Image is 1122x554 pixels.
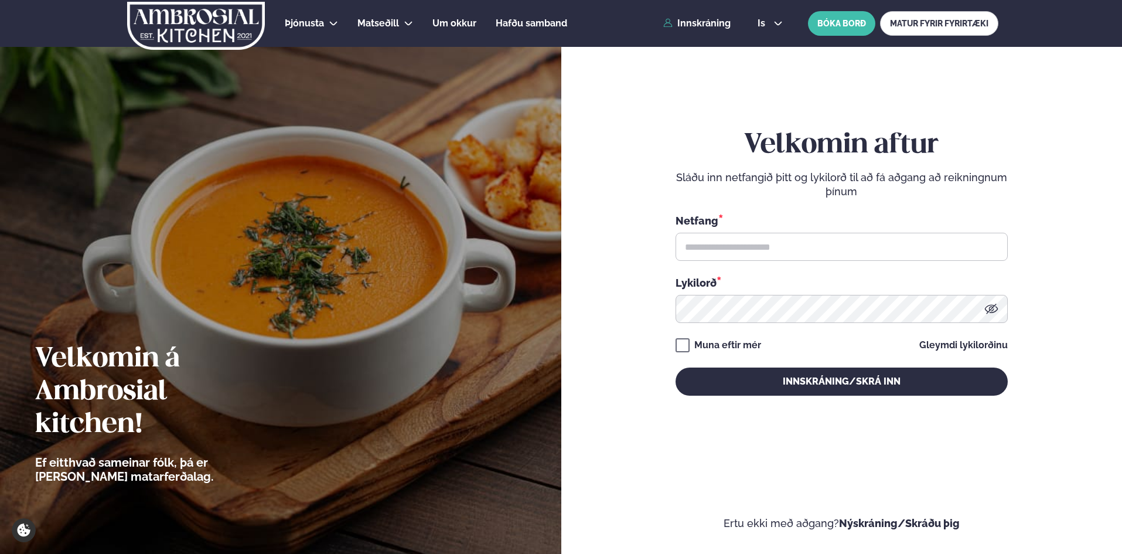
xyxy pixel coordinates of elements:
[839,517,960,529] a: Nýskráning/Skráðu þig
[758,19,769,28] span: is
[748,19,792,28] button: is
[357,16,399,30] a: Matseðill
[676,368,1008,396] button: Innskráning/Skrá inn
[663,18,731,29] a: Innskráning
[126,2,266,50] img: logo
[35,456,278,484] p: Ef eitthvað sameinar fólk, þá er [PERSON_NAME] matarferðalag.
[285,16,324,30] a: Þjónusta
[880,11,998,36] a: MATUR FYRIR FYRIRTÆKI
[12,518,36,542] a: Cookie settings
[357,18,399,29] span: Matseðill
[676,171,1008,199] p: Sláðu inn netfangið þitt og lykilorð til að fá aðgang að reikningnum þínum
[676,213,1008,228] div: Netfang
[35,343,278,441] h2: Velkomin á Ambrosial kitchen!
[676,129,1008,162] h2: Velkomin aftur
[676,275,1008,290] div: Lykilorð
[432,18,476,29] span: Um okkur
[496,18,567,29] span: Hafðu samband
[596,516,1087,531] p: Ertu ekki með aðgang?
[285,18,324,29] span: Þjónusta
[808,11,875,36] button: BÓKA BORÐ
[919,341,1008,350] a: Gleymdi lykilorðinu
[432,16,476,30] a: Um okkur
[496,16,567,30] a: Hafðu samband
